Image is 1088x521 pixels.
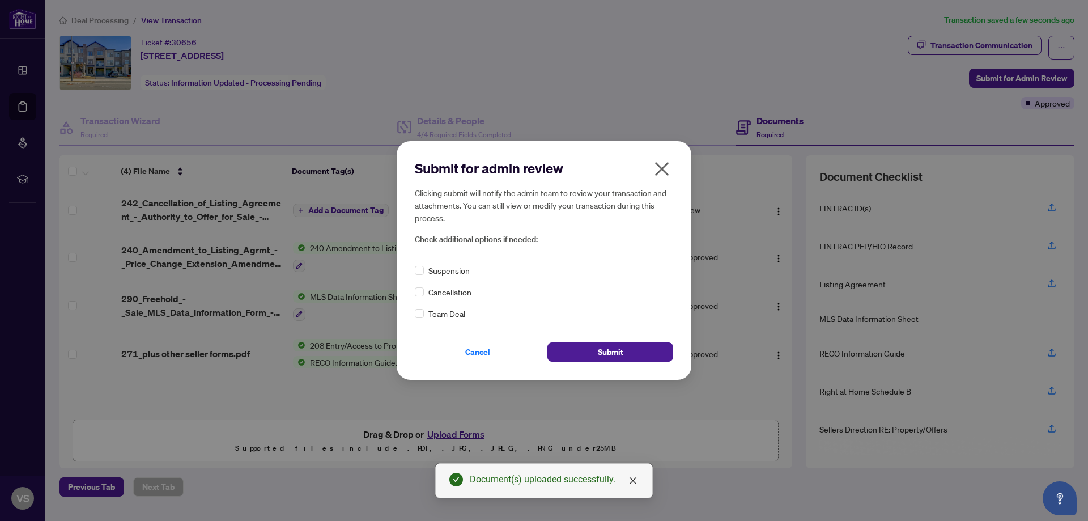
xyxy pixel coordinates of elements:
button: Cancel [415,342,541,362]
span: Cancellation [428,286,471,298]
span: Team Deal [428,307,465,320]
h5: Clicking submit will notify the admin team to review your transaction and attachments. You can st... [415,187,673,224]
span: close [653,160,671,178]
span: Check additional options if needed: [415,233,673,246]
span: Cancel [465,343,490,361]
a: Close [627,475,639,487]
h2: Submit for admin review [415,159,673,177]
span: Submit [598,343,623,361]
div: Document(s) uploaded successfully. [470,473,639,486]
span: close [628,476,637,485]
span: Suspension [428,264,470,277]
button: Submit [547,342,673,362]
button: Open asap [1043,481,1077,515]
span: check-circle [449,473,463,486]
